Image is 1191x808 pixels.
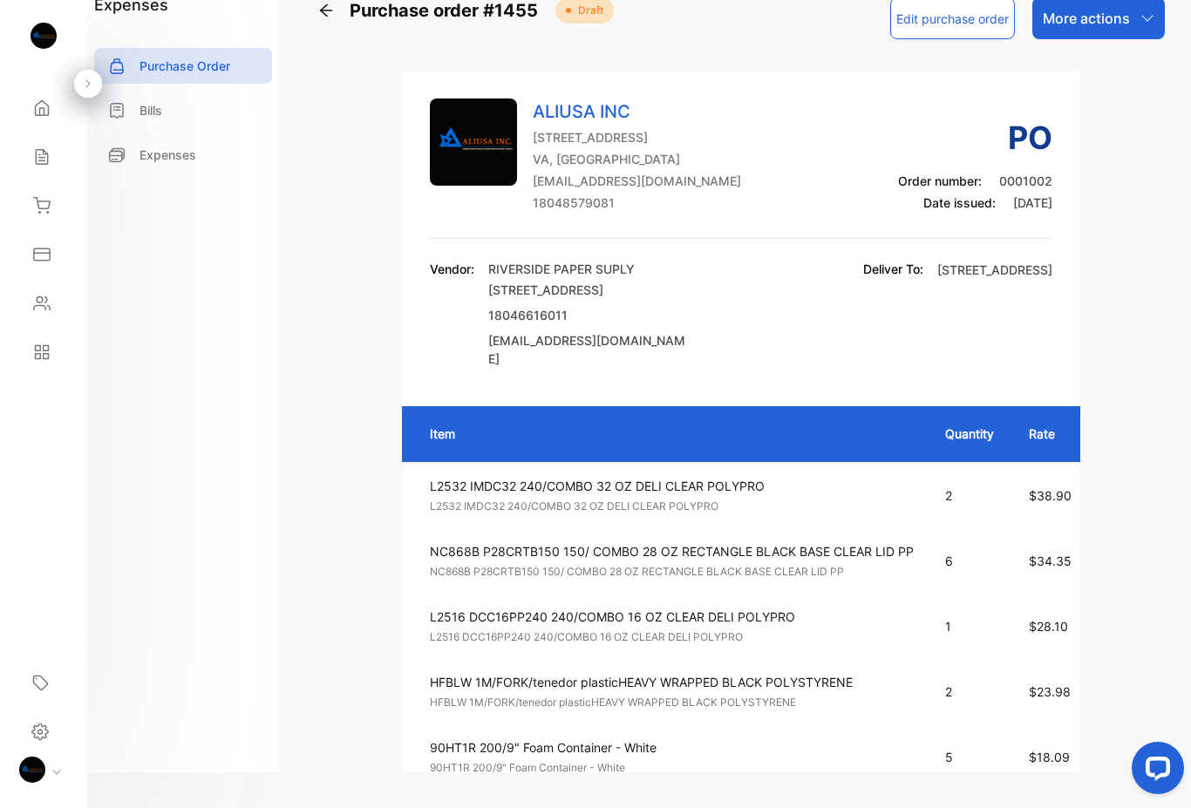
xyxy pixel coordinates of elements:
p: Purchase Order [140,57,230,75]
span: $23.98 [1029,684,1071,699]
p: More actions [1043,8,1130,29]
p: L2532 IMDC32 240/COMBO 32 OZ DELI CLEAR POLYPRO [430,499,914,514]
p: 6 [945,552,994,570]
img: Company Logo [430,98,517,186]
span: 0001002 [999,173,1052,188]
p: VA, [GEOGRAPHIC_DATA] [533,150,741,168]
p: L2516 DCC16PP240 240/COMBO 16 OZ CLEAR DELI POLYPRO [430,608,914,626]
p: 90HT1R 200/9" Foam Container - White [430,760,914,776]
p: HFBLW 1M/FORK/tenedor plasticHEAVY WRAPPED BLACK POLYSTYRENE [430,673,914,691]
p: [EMAIL_ADDRESS][DOMAIN_NAME] [488,331,689,368]
p: Rate [1029,424,1072,443]
p: 2 [945,682,994,701]
p: HFBLW 1M/FORK/tenedor plasticHEAVY WRAPPED BLACK POLYSTYRENE [430,695,914,710]
p: ALIUSA INC [533,98,741,125]
p: Quantity [945,424,994,443]
img: profile [19,757,45,783]
a: Bills [94,92,272,128]
span: [DATE] [1013,195,1052,210]
p: [STREET_ADDRESS] [488,278,689,302]
span: $34.35 [1029,553,1072,568]
span: $28.10 [1029,619,1068,634]
p: RIVERSIDE PAPER SUPLY [488,260,689,278]
a: Purchase Order [94,48,272,84]
p: Vendor: [430,260,474,278]
p: Bills [140,101,162,119]
p: 2 [945,486,994,505]
p: L2516 DCC16PP240 240/COMBO 16 OZ CLEAR DELI POLYPRO [430,629,914,645]
p: Date issued: [898,194,1052,212]
a: Expenses [94,137,272,173]
span: Draft [571,3,603,18]
p: Order number: [898,172,1052,190]
p: Item [430,424,910,443]
span: $18.09 [1029,750,1070,764]
p: [EMAIL_ADDRESS][DOMAIN_NAME] [533,172,741,190]
span: $38.90 [1029,488,1072,503]
p: Expenses [140,146,196,164]
p: 18048579081 [533,194,741,212]
p: 90HT1R 200/9" Foam Container - White [430,738,914,757]
p: [STREET_ADDRESS] [533,128,741,146]
p: [STREET_ADDRESS] [937,258,1052,282]
p: NC868B P28CRTB150 150/ COMBO 28 OZ RECTANGLE BLACK BASE CLEAR LID PP [430,564,914,580]
p: 5 [945,748,994,766]
img: logo [31,23,57,49]
p: 18046616011 [488,306,689,324]
p: L2532 IMDC32 240/COMBO 32 OZ DELI CLEAR POLYPRO [430,477,914,495]
iframe: LiveChat chat widget [1118,735,1191,808]
p: Deliver To: [863,260,923,278]
h3: PO [898,114,1052,161]
p: NC868B P28CRTB150 150/ COMBO 28 OZ RECTANGLE BLACK BASE CLEAR LID PP [430,542,914,560]
p: 1 [945,617,994,635]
